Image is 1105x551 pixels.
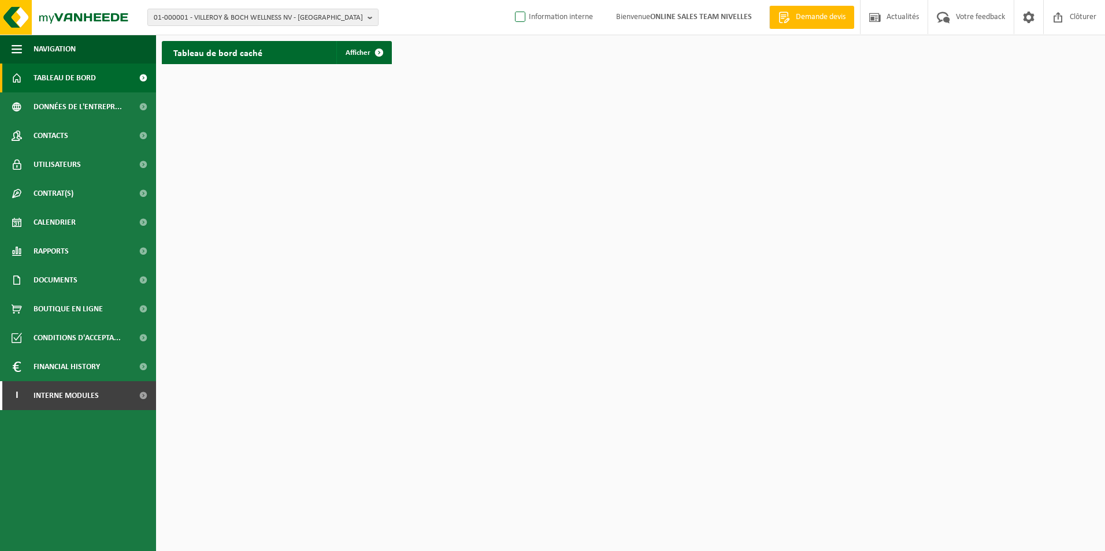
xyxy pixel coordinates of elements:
[34,208,76,237] span: Calendrier
[147,9,379,26] button: 01-000001 - VILLEROY & BOCH WELLNESS NV - [GEOGRAPHIC_DATA]
[650,13,752,21] strong: ONLINE SALES TEAM NIVELLES
[346,49,370,57] span: Afficher
[34,237,69,266] span: Rapports
[513,9,593,26] label: Information interne
[34,381,99,410] span: Interne modules
[34,266,77,295] span: Documents
[34,179,73,208] span: Contrat(s)
[34,121,68,150] span: Contacts
[34,295,103,323] span: Boutique en ligne
[12,381,22,410] span: I
[162,41,274,64] h2: Tableau de bord caché
[793,12,848,23] span: Demande devis
[34,35,76,64] span: Navigation
[34,323,121,352] span: Conditions d'accepta...
[34,92,122,121] span: Données de l'entrepr...
[34,352,100,381] span: Financial History
[34,150,81,179] span: Utilisateurs
[154,9,363,27] span: 01-000001 - VILLEROY & BOCH WELLNESS NV - [GEOGRAPHIC_DATA]
[34,64,96,92] span: Tableau de bord
[336,41,391,64] a: Afficher
[769,6,854,29] a: Demande devis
